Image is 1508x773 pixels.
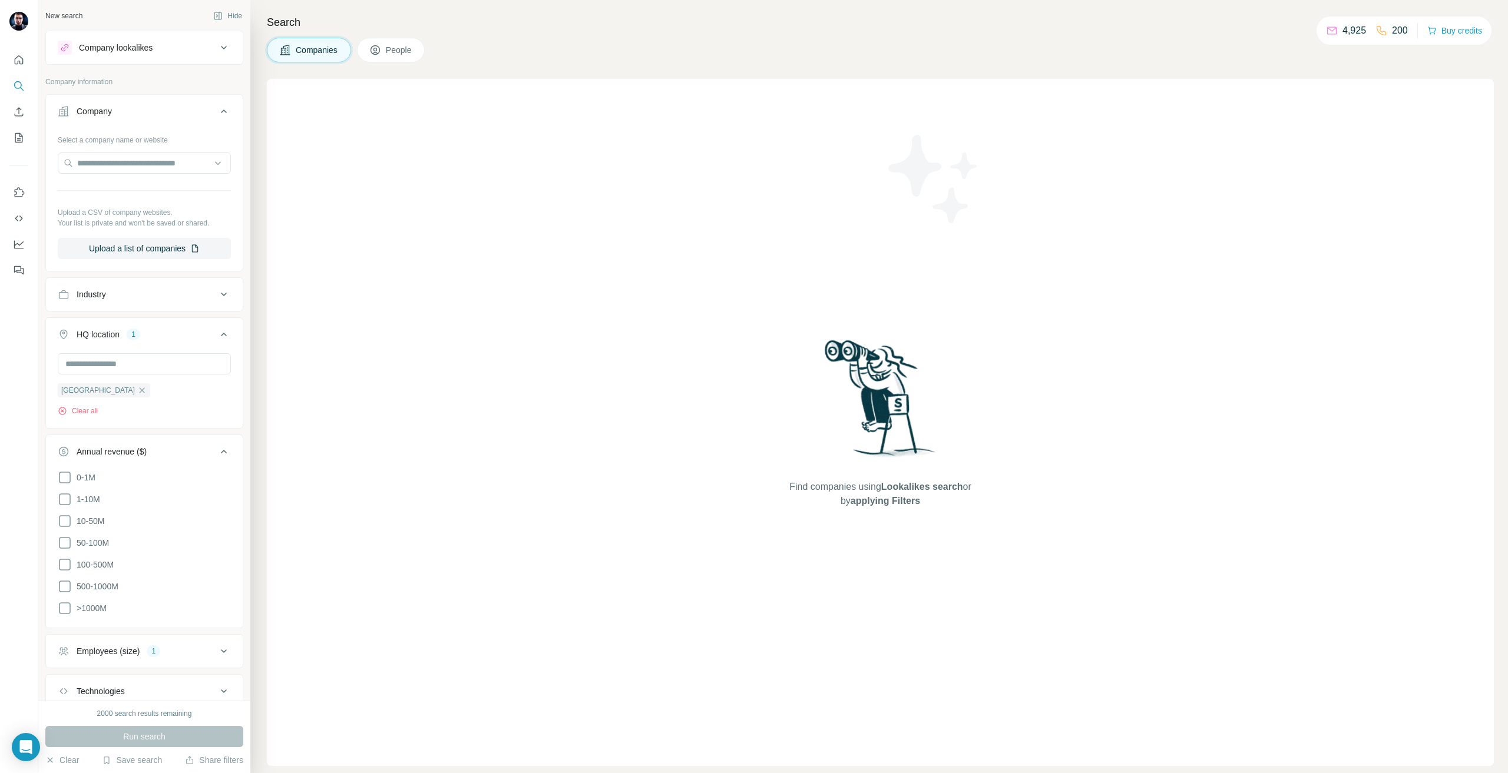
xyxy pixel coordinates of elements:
[147,646,160,656] div: 1
[58,207,231,218] p: Upload a CSV of company websites.
[1342,24,1366,38] p: 4,925
[72,515,104,527] span: 10-50M
[72,472,95,483] span: 0-1M
[46,97,243,130] button: Company
[9,208,28,229] button: Use Surfe API
[77,288,106,300] div: Industry
[77,645,140,657] div: Employees (size)
[881,126,987,232] img: Surfe Illustration - Stars
[9,101,28,122] button: Enrich CSV
[102,754,162,766] button: Save search
[46,677,243,705] button: Technologies
[97,708,192,719] div: 2000 search results remaining
[1392,24,1408,38] p: 200
[881,482,963,492] span: Lookalikes search
[77,446,147,457] div: Annual revenue ($)
[46,437,243,470] button: Annual revenue ($)
[296,44,339,56] span: Companies
[851,496,920,506] span: applying Filters
[45,11,82,21] div: New search
[58,238,231,259] button: Upload a list of companies
[819,337,942,468] img: Surfe Illustration - Woman searching with binoculars
[9,234,28,255] button: Dashboard
[9,127,28,148] button: My lists
[45,77,243,87] p: Company information
[267,14,1494,31] h4: Search
[77,105,112,117] div: Company
[46,320,243,353] button: HQ location1
[72,602,107,614] span: >1000M
[46,280,243,308] button: Industry
[72,580,118,592] span: 500-1000M
[77,329,120,340] div: HQ location
[77,685,125,697] div: Technologies
[58,218,231,228] p: Your list is private and won't be saved or shared.
[205,7,250,25] button: Hide
[9,49,28,71] button: Quick start
[58,406,98,416] button: Clear all
[127,329,140,340] div: 1
[72,493,100,505] span: 1-10M
[61,385,135,396] span: [GEOGRAPHIC_DATA]
[72,537,109,549] span: 50-100M
[185,754,243,766] button: Share filters
[12,733,40,761] div: Open Intercom Messenger
[79,42,153,54] div: Company lookalikes
[45,754,79,766] button: Clear
[72,559,114,570] span: 100-500M
[786,480,974,508] span: Find companies using or by
[9,75,28,97] button: Search
[58,130,231,145] div: Select a company name or website
[1427,22,1482,39] button: Buy credits
[46,637,243,665] button: Employees (size)1
[386,44,413,56] span: People
[9,12,28,31] img: Avatar
[46,34,243,62] button: Company lookalikes
[9,260,28,281] button: Feedback
[9,182,28,203] button: Use Surfe on LinkedIn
